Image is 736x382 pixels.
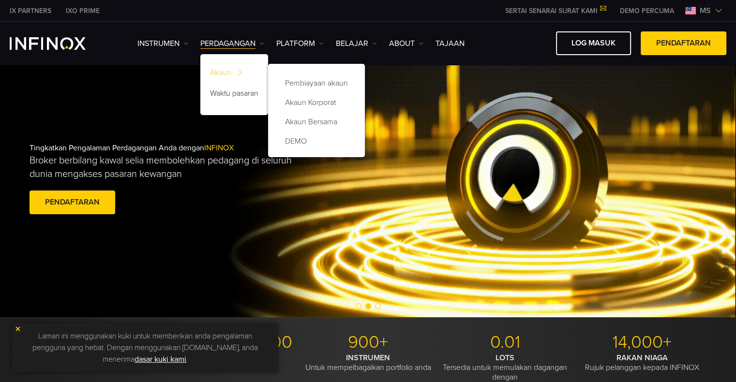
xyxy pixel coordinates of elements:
[30,128,389,232] div: Tingkatkan Pengalaman Perdagangan Anda dengan
[496,353,514,363] strong: LOTS
[30,191,115,214] a: Pendaftaran
[59,6,107,16] a: INFINOX
[204,143,234,153] span: INFINOX
[556,31,631,55] a: Log masuk
[440,332,570,353] p: 0.01
[641,31,726,55] a: Pendaftaran
[200,38,264,49] a: PERDAGANGAN
[200,64,268,85] a: Akaun
[389,38,423,49] a: ABOUT
[278,112,355,132] a: Akaun Bersama
[30,154,317,181] p: Broker berbilang kawal selia membolehkan pedagang di seluruh dunia mengakses pasaran kewangan
[577,353,707,372] p: Rujuk pelanggan kepada INFINOX
[200,85,268,105] a: Waktu pasaran
[365,303,371,309] span: Go to slide 2
[303,353,433,372] p: Untuk mempelbagaikan portfolio anda
[616,353,668,363] strong: RAKAN NIAGA
[696,5,715,16] span: ms
[498,7,613,15] a: SERTAI SENARAI SURAT KAMI
[15,325,21,332] img: yellow close icon
[436,38,465,49] a: Tajaan
[336,38,377,49] a: Belajar
[276,38,324,49] a: PLATFORM
[135,354,186,364] a: dasar kuki kami
[577,332,707,353] p: 14,000+
[17,328,273,367] p: Laman ini menggunakan kuki untuk memberikan anda pengalaman pengguna yang hebat. Dengan menggunak...
[346,353,390,363] strong: INSTRUMEN
[356,303,361,309] span: Go to slide 1
[375,303,381,309] span: Go to slide 3
[10,37,108,50] a: INFINOX Logo
[2,6,59,16] a: INFINOX
[278,73,355,93] a: Pembiayaan akaun
[278,93,355,112] a: Akaun Korporat
[613,6,681,16] a: INFINOX MENU
[303,332,433,353] p: 900+
[137,38,188,49] a: Instrumen
[440,353,570,382] p: Tersedia untuk memulakan dagangan dengan
[278,132,355,151] a: DEMO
